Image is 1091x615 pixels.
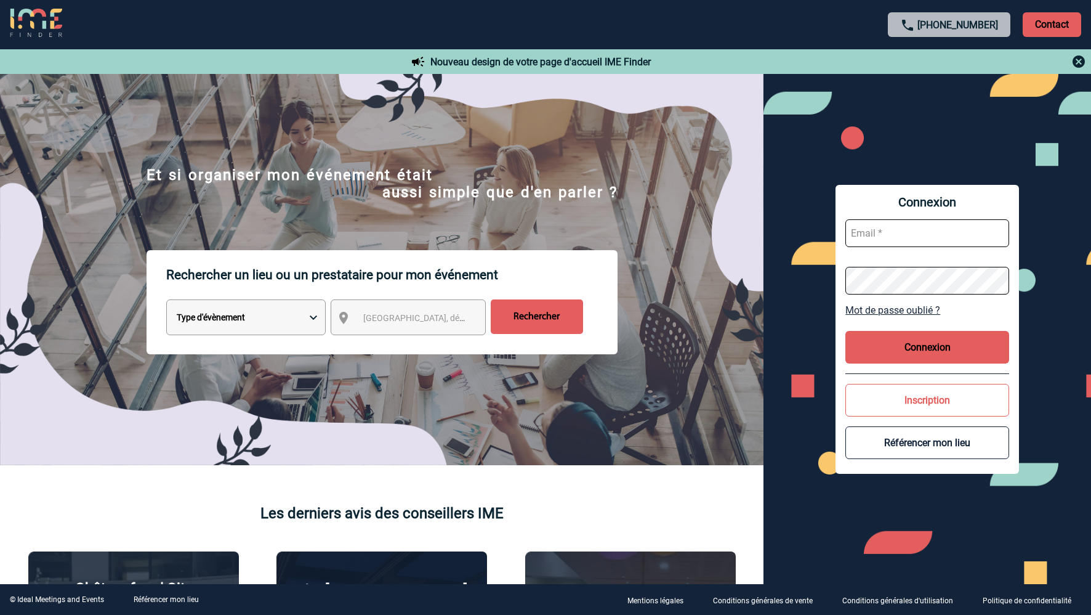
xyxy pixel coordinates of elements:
[832,594,973,606] a: Conditions générales d'utilisation
[917,19,998,31] a: [PHONE_NUMBER]
[1023,12,1081,37] p: Contact
[713,597,813,605] p: Conditions générales de vente
[38,580,229,614] p: Châteauform' City [GEOGRAPHIC_DATA]
[845,304,1009,316] a: Mot de passe oublié ?
[845,384,1009,417] button: Inscription
[627,597,683,605] p: Mentions légales
[845,426,1009,459] button: Référencer mon lieu
[973,594,1091,606] a: Politique de confidentialité
[618,594,703,606] a: Mentions légales
[983,597,1071,605] p: Politique de confidentialité
[134,595,199,604] a: Référencer mon lieu
[10,595,104,604] div: © Ideal Meetings and Events
[166,250,618,299] p: Rechercher un lieu ou un prestataire pour mon événement
[363,313,534,323] span: [GEOGRAPHIC_DATA], département, région...
[491,299,583,334] input: Rechercher
[845,195,1009,210] span: Connexion
[297,582,467,599] p: The [GEOGRAPHIC_DATA]
[900,18,915,33] img: call-24-px.png
[845,331,1009,364] button: Connexion
[845,219,1009,247] input: Email *
[842,597,953,605] p: Conditions générales d'utilisation
[588,583,672,600] p: Agence 2ISD
[703,594,832,606] a: Conditions générales de vente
